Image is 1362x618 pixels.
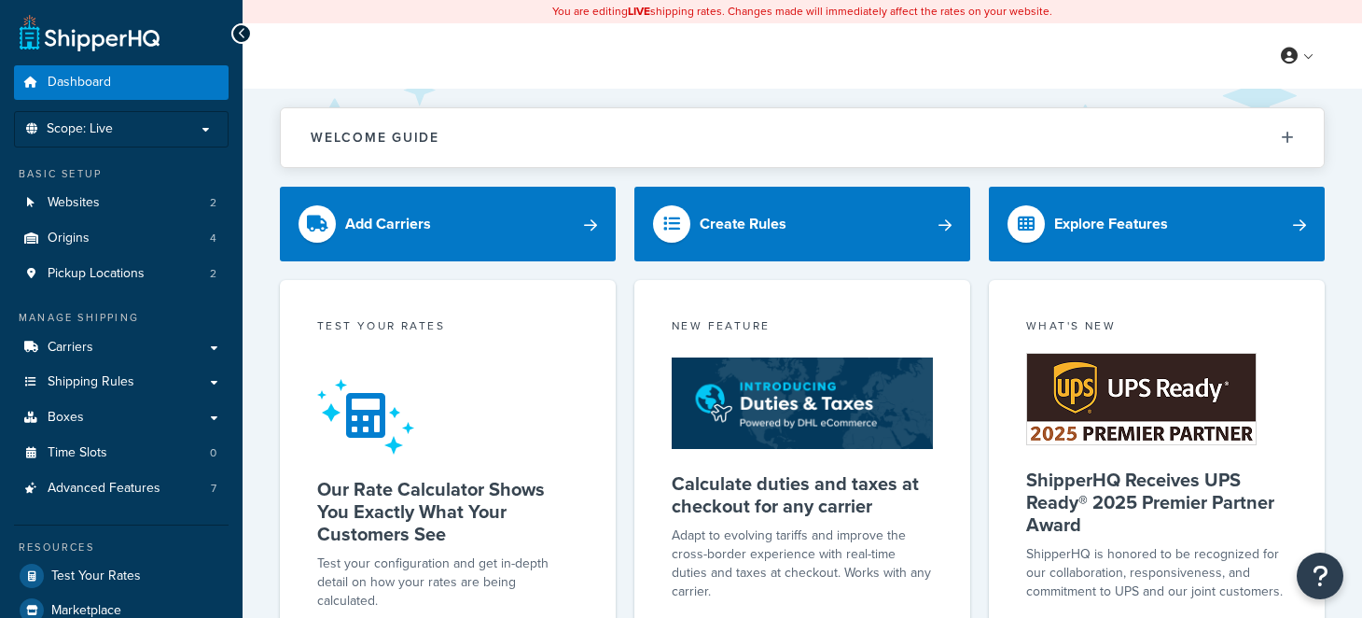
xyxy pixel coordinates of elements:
[48,374,134,390] span: Shipping Rules
[210,231,216,246] span: 4
[48,266,145,282] span: Pickup Locations
[1054,211,1168,237] div: Explore Features
[1297,553,1343,599] button: Open Resource Center
[48,445,107,461] span: Time Slots
[48,75,111,91] span: Dashboard
[989,187,1325,261] a: Explore Features
[1026,545,1287,601] p: ShipperHQ is honored to be recognized for our collaboration, responsiveness, and commitment to UP...
[14,257,229,291] a: Pickup Locations2
[14,166,229,182] div: Basic Setup
[210,266,216,282] span: 2
[14,471,229,506] li: Advanced Features
[14,310,229,326] div: Manage Shipping
[48,481,160,497] span: Advanced Features
[280,187,616,261] a: Add Carriers
[672,472,933,517] h5: Calculate duties and taxes at checkout for any carrier
[14,471,229,506] a: Advanced Features7
[14,436,229,471] li: Time Slots
[14,65,229,100] a: Dashboard
[1026,469,1287,536] h5: ShipperHQ Receives UPS Ready® 2025 Premier Partner Award
[317,478,578,545] h5: Our Rate Calculator Shows You Exactly What Your Customers See
[14,365,229,400] a: Shipping Rules
[672,317,933,339] div: New Feature
[14,221,229,256] a: Origins4
[1026,317,1287,339] div: What's New
[51,569,141,584] span: Test Your Rates
[14,540,229,555] div: Resources
[47,121,113,137] span: Scope: Live
[210,445,216,461] span: 0
[317,555,578,611] div: Test your configuration and get in-depth detail on how your rates are being calculated.
[14,186,229,220] li: Websites
[672,527,933,601] p: Adapt to evolving tariffs and improve the cross-border experience with real-time duties and taxes...
[311,131,439,145] h2: Welcome Guide
[14,186,229,220] a: Websites2
[210,195,216,211] span: 2
[14,257,229,291] li: Pickup Locations
[628,3,650,20] b: LIVE
[14,436,229,471] a: Time Slots0
[48,340,93,356] span: Carriers
[211,481,216,497] span: 7
[317,317,578,339] div: Test your rates
[48,410,84,426] span: Boxes
[14,559,229,593] a: Test Your Rates
[48,231,90,246] span: Origins
[345,211,431,237] div: Add Carriers
[281,108,1324,167] button: Welcome Guide
[14,400,229,435] a: Boxes
[48,195,100,211] span: Websites
[14,330,229,365] a: Carriers
[14,221,229,256] li: Origins
[634,187,970,261] a: Create Rules
[700,211,786,237] div: Create Rules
